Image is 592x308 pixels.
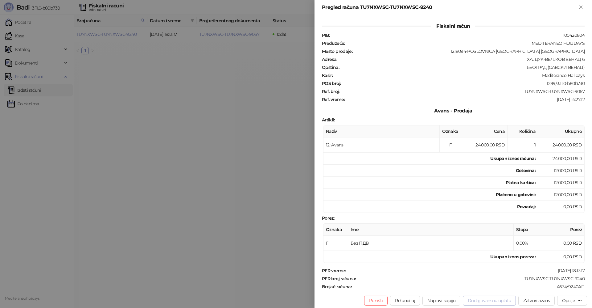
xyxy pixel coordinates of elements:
td: Г [323,236,348,251]
td: 0,00% [514,236,538,251]
button: Opcije [557,296,587,306]
strong: Adresa : [322,57,337,62]
strong: PIB : [322,32,330,38]
div: [DATE] 18:13:17 [346,268,585,273]
strong: Ukupan iznos poreza: [490,254,536,259]
td: 24.000,00 RSD [538,153,585,165]
strong: Ref. broj : [322,89,339,94]
th: Porez [538,224,585,236]
strong: Preduzeće : [322,40,345,46]
div: Mediteraneo Holidays [333,73,585,78]
td: 0,00 RSD [538,236,585,251]
strong: Opština : [322,65,339,70]
th: Oznaka [440,125,461,137]
td: 12.000,00 RSD [538,177,585,189]
div: БЕОГРАД (САВСКИ ВЕНАЦ) [340,65,585,70]
button: Zatvori [577,4,585,11]
strong: Platna kartica : [506,180,536,185]
div: 1218094-POSLOVNICA [GEOGRAPHIC_DATA] [GEOGRAPHIC_DATA] [353,49,585,54]
div: [DATE] 14:27:12 [345,97,585,102]
div: ХАЈДУК-ВЕЉКОВ ВЕНАЦ 6 [338,57,585,62]
span: Avans - Prodaja [429,108,477,114]
button: Napravi kopiju [422,296,460,306]
strong: Povraćaj: [517,204,536,209]
div: 4634/9240АП [352,284,585,289]
div: TU7NXWSC-TU7NXWSC-9067 [340,89,585,94]
strong: Plaćeno u gotovini: [496,192,536,197]
div: 100420804 [330,32,585,38]
td: Г [440,137,461,153]
button: Refundiraj [390,296,420,306]
td: 24.000,00 RSD [538,137,585,153]
button: Zatvori avans [518,296,555,306]
td: 1 [508,137,538,153]
th: Ukupno [538,125,585,137]
span: Fiskalni račun [431,23,475,29]
strong: Ref. vreme : [322,97,345,102]
button: Poništi [364,296,388,306]
div: TU7NXWSC-TU7NXWSC-9240 [356,276,585,281]
td: Без ПДВ [348,236,514,251]
strong: POS broj : [322,81,341,86]
th: Stopa [514,224,538,236]
th: Količina [508,125,538,137]
th: Ime [348,224,514,236]
td: 24.000,00 RSD [461,137,508,153]
strong: Mesto prodaje : [322,49,352,54]
th: Cena [461,125,508,137]
th: Naziv [323,125,440,137]
strong: Brojač računa : [322,284,351,289]
span: Napravi kopiju [427,298,455,303]
th: Oznaka [323,224,348,236]
strong: PFR vreme : [322,268,346,273]
strong: Ukupan iznos računa : [490,156,536,161]
div: MEDITERANEO HOLIDAYS [346,40,585,46]
div: 1289/3.11.0-b80b730 [341,81,585,86]
strong: Porez : [322,215,334,221]
td: 0,00 RSD [538,201,585,213]
td: 12: Avans [323,137,440,153]
strong: PFR broj računa : [322,276,356,281]
div: Opcije [562,298,575,303]
div: Pregled računa TU7NXWSC-TU7NXWSC-9240 [322,4,577,11]
td: 12.000,00 RSD [538,165,585,177]
td: 0,00 RSD [538,251,585,263]
button: Dodaj avansnu uplatu [463,296,516,306]
strong: Kasir : [322,73,333,78]
strong: Gotovina : [516,168,536,173]
strong: Artikli : [322,117,335,123]
td: 12.000,00 RSD [538,189,585,201]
